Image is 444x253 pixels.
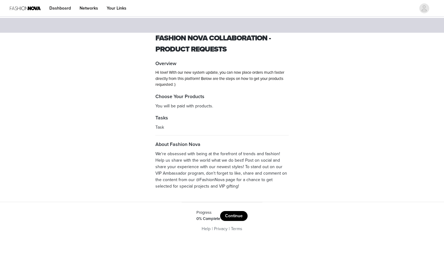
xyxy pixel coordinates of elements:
a: Dashboard [46,1,75,15]
h4: Tasks [155,114,289,122]
a: Terms [231,226,242,231]
img: Fashion Nova Logo [10,1,41,15]
p: You will be paid with products. [155,103,289,109]
a: Networks [76,1,102,15]
a: Privacy [214,226,228,231]
h4: Choose Your Products [155,93,289,100]
h4: Overview [155,60,289,67]
p: We're obsessed with being at the forefront of trends and fashion! Help us share with the world wh... [155,151,289,189]
span: Task [155,125,164,130]
button: Continue [220,211,248,221]
h4: About Fashion Nova [155,141,289,148]
a: Help [202,226,211,231]
div: avatar [421,3,427,13]
a: Your Links [103,1,130,15]
span: | [212,226,213,231]
div: Progress [196,210,220,216]
h1: Fashion Nova collaboration - Product requests [155,33,289,55]
div: 0% Complete [196,216,220,222]
span: | [229,226,230,231]
p: Hi love! With our new system update, you can now place orders much faster directly from this plat... [155,70,289,88]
